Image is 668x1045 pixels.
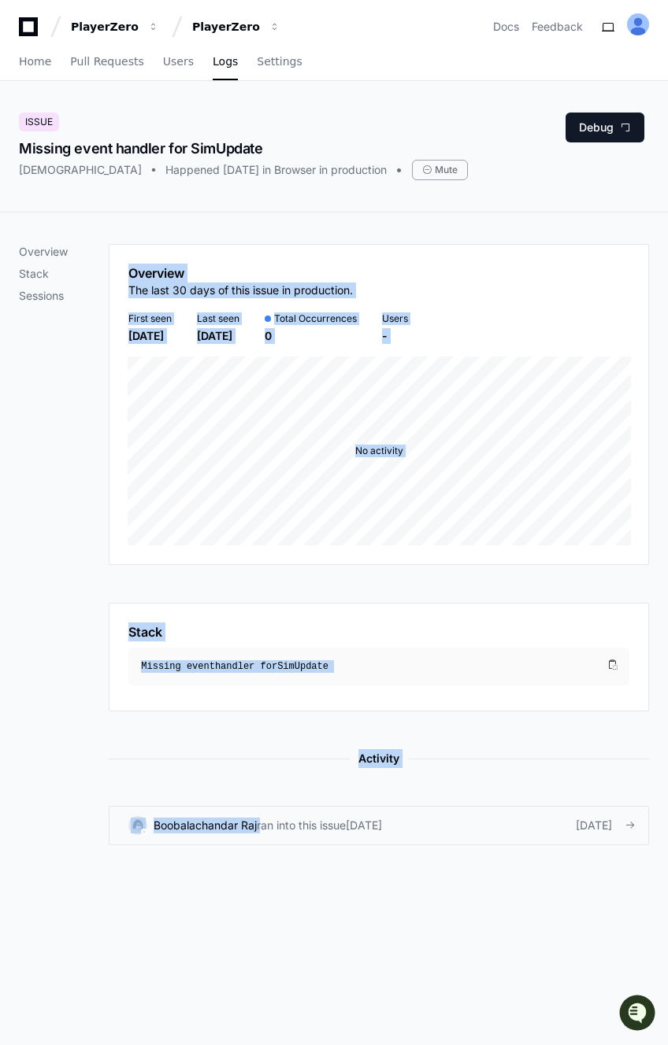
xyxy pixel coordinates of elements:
div: Welcome [16,63,287,88]
div: - [382,328,408,344]
span: handler [215,661,254,672]
div: 0 [265,328,357,344]
div: Missing event SimUpdate [141,660,604,673]
button: PlayerZero [186,13,287,41]
span: Users [163,57,194,66]
span: Logs [213,57,238,66]
a: Boobalachandar Raj [154,818,257,832]
h1: Overview [128,264,353,282]
img: PlayerZero [16,16,47,47]
p: The last 30 days of this issue in production. [128,282,353,298]
img: 15.svg [131,818,146,833]
h1: Stack [128,622,162,641]
p: Sessions [19,288,109,304]
div: Missing event handler for SimUpdate [19,138,468,160]
span: for [261,661,278,672]
button: Start new chat [268,122,287,141]
div: We're offline, but we'll be back soon! [54,133,228,146]
span: [DATE] [576,818,612,833]
div: Happened [DATE] in Browser in production [165,162,387,178]
div: Start new chat [54,117,258,133]
img: 1756235613930-3d25f9e4-fa56-45dd-b3ad-e072dfbd1548 [16,117,44,146]
p: Stack [19,266,109,282]
a: Powered byPylon [111,164,191,177]
span: Pylon [157,165,191,177]
button: Debug [566,113,644,142]
div: First seen [128,312,172,325]
iframe: Open customer support [618,993,660,1036]
a: Boobalachandar Rajran into this issue[DATE][DATE] [109,806,649,845]
span: Activity [349,749,409,768]
div: [DATE] [128,328,172,344]
p: Overview [19,244,109,260]
span: Total Occurrences [274,312,357,325]
app-pz-page-link-header: Stack [128,622,629,641]
div: Issue [19,113,59,131]
a: Settings [257,44,302,80]
div: [DATE] [346,818,382,833]
div: [DEMOGRAPHIC_DATA] [19,162,142,178]
span: ran into this issue [257,818,346,833]
div: PlayerZero [71,19,139,35]
img: ALV-UjVcatvuIE3Ry8vbS9jTwWSCDSui9a-KCMAzof9oLoUoPIJpWA8kMXHdAIcIkQmvFwXZGxSVbioKmBNr7v50-UrkRVwdj... [627,13,649,35]
button: Feedback [532,19,583,35]
div: PlayerZero [192,19,260,35]
div: No activity [355,445,403,457]
div: Users [382,312,408,325]
div: Mute [412,160,468,180]
a: Users [163,44,194,80]
a: Logs [213,44,238,80]
div: Last seen [197,312,239,325]
app-pz-page-link-header: Overview [128,264,629,308]
span: Settings [257,57,302,66]
span: Pull Requests [70,57,143,66]
a: Docs [493,19,519,35]
div: [DATE] [197,328,239,344]
span: Home [19,57,51,66]
a: Pull Requests [70,44,143,80]
button: PlayerZero [65,13,165,41]
a: Home [19,44,51,80]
